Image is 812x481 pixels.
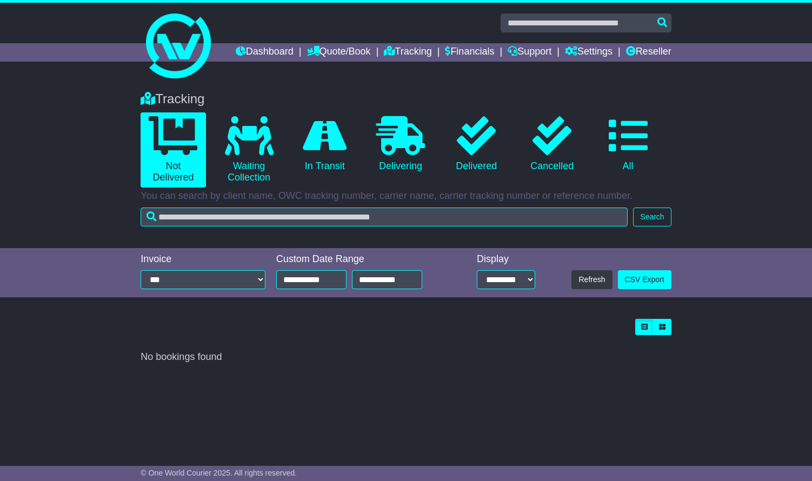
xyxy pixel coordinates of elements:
a: Cancelled [520,112,584,176]
div: Custom Date Range [276,253,446,265]
div: Tracking [135,91,676,107]
div: Invoice [141,253,265,265]
a: Waiting Collection [217,112,282,188]
button: Search [633,208,671,226]
a: Tracking [384,43,431,62]
a: Financials [445,43,494,62]
button: Refresh [571,270,612,289]
a: Delivering [368,112,433,176]
a: Reseller [626,43,671,62]
a: Support [508,43,551,62]
a: Settings [565,43,613,62]
a: Not Delivered [141,112,205,188]
a: In Transit [292,112,357,176]
a: CSV Export [618,270,671,289]
a: Dashboard [236,43,294,62]
a: All [595,112,660,176]
div: Display [477,253,535,265]
span: © One World Courier 2025. All rights reserved. [141,469,297,477]
a: Quote/Book [307,43,371,62]
div: No bookings found [141,351,671,363]
p: You can search by client name, OWC tracking number, carrier name, carrier tracking number or refe... [141,190,671,202]
a: Delivered [444,112,509,176]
